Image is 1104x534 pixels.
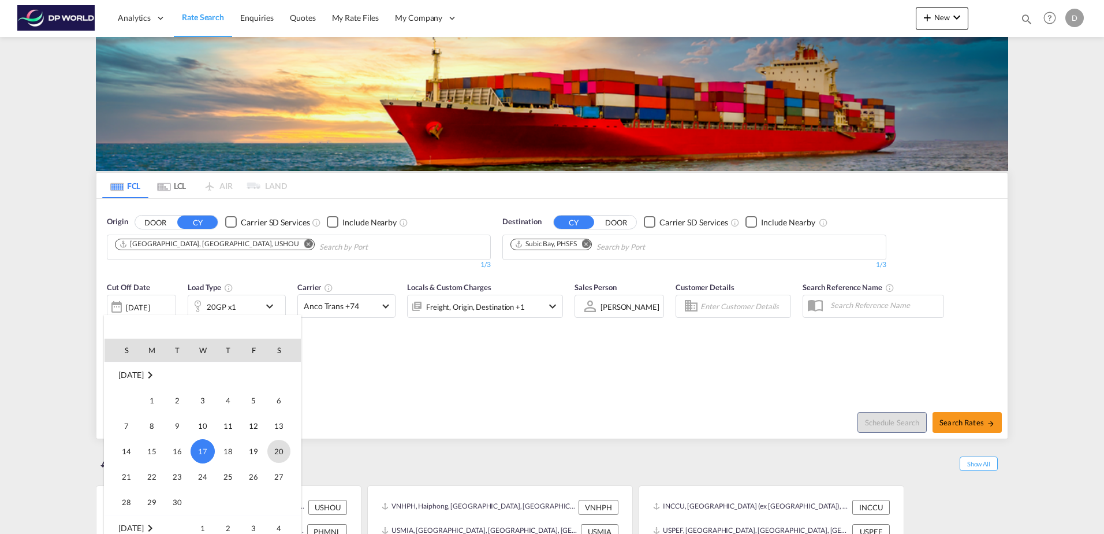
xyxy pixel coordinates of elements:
th: T [215,339,241,362]
td: Friday September 12 2025 [241,413,266,439]
span: 27 [267,465,290,488]
span: 19 [242,440,265,463]
span: 2 [166,389,189,412]
span: 30 [166,491,189,514]
span: 10 [191,414,214,437]
td: Monday September 15 2025 [139,439,165,464]
th: M [139,339,165,362]
td: Monday September 8 2025 [139,413,165,439]
td: Tuesday September 23 2025 [165,464,190,489]
td: Thursday September 11 2025 [215,413,241,439]
span: 5 [242,389,265,412]
td: Tuesday September 16 2025 [165,439,190,464]
span: 4 [217,389,240,412]
tr: Week undefined [105,362,301,388]
span: [DATE] [118,370,143,380]
tr: Week 4 [105,464,301,489]
td: Friday September 19 2025 [241,439,266,464]
td: September 2025 [105,362,301,388]
span: 29 [140,491,163,514]
td: Sunday September 21 2025 [105,464,139,489]
td: Saturday September 13 2025 [266,413,301,439]
td: Thursday September 4 2025 [215,388,241,413]
span: 17 [191,439,215,463]
td: Tuesday September 30 2025 [165,489,190,516]
span: 7 [115,414,138,437]
td: Wednesday September 10 2025 [190,413,215,439]
td: Monday September 29 2025 [139,489,165,516]
td: Monday September 1 2025 [139,388,165,413]
th: F [241,339,266,362]
tr: Week 5 [105,489,301,516]
span: 26 [242,465,265,488]
td: Tuesday September 9 2025 [165,413,190,439]
span: 9 [166,414,189,437]
tr: Week 2 [105,413,301,439]
tr: Week 1 [105,388,301,413]
td: Friday September 26 2025 [241,464,266,489]
td: Thursday September 25 2025 [215,464,241,489]
span: 6 [267,389,290,412]
span: 24 [191,465,214,488]
span: 22 [140,465,163,488]
span: 1 [140,389,163,412]
span: [DATE] [118,523,143,533]
td: Sunday September 28 2025 [105,489,139,516]
td: Sunday September 7 2025 [105,413,139,439]
span: 20 [267,440,290,463]
th: T [165,339,190,362]
td: Sunday September 14 2025 [105,439,139,464]
td: Monday September 22 2025 [139,464,165,489]
span: 23 [166,465,189,488]
td: Friday September 5 2025 [241,388,266,413]
th: S [105,339,139,362]
span: 14 [115,440,138,463]
td: Wednesday September 24 2025 [190,464,215,489]
span: 15 [140,440,163,463]
span: 28 [115,491,138,514]
th: W [190,339,215,362]
span: 8 [140,414,163,437]
span: 21 [115,465,138,488]
span: 13 [267,414,290,437]
span: 16 [166,440,189,463]
td: Tuesday September 2 2025 [165,388,190,413]
th: S [266,339,301,362]
span: 11 [217,414,240,437]
span: 25 [217,465,240,488]
td: Wednesday September 17 2025 [190,439,215,464]
span: 18 [217,440,240,463]
tr: Week 3 [105,439,301,464]
td: Saturday September 20 2025 [266,439,301,464]
td: Wednesday September 3 2025 [190,388,215,413]
span: 3 [191,389,214,412]
td: Saturday September 27 2025 [266,464,301,489]
span: 12 [242,414,265,437]
td: Thursday September 18 2025 [215,439,241,464]
td: Saturday September 6 2025 [266,388,301,413]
